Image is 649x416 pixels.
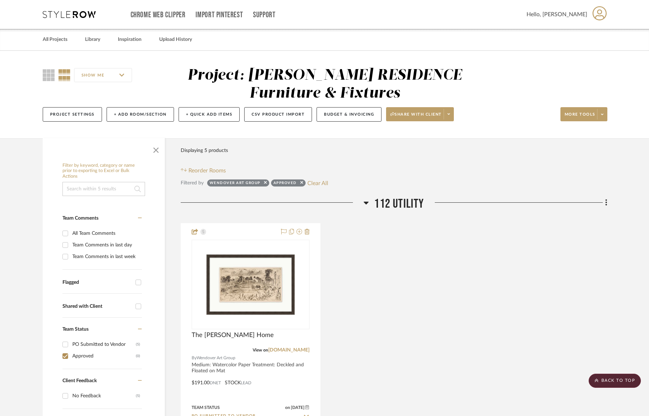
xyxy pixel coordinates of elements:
[72,251,140,262] div: Team Comments in last week
[285,405,290,410] span: on
[386,107,454,121] button: Share with client
[179,107,240,122] button: + Quick Add Items
[192,240,309,329] div: 0
[560,107,607,121] button: More tools
[253,12,275,18] a: Support
[181,166,226,175] button: Reorder Rooms
[72,350,136,362] div: Approved
[72,390,136,402] div: No Feedback
[72,339,136,350] div: PO Submitted to Vendor
[62,216,98,221] span: Team Comments
[307,178,328,188] button: Clear All
[136,390,140,402] div: (5)
[62,304,132,310] div: Shared with Client
[136,350,140,362] div: (0)
[206,240,295,329] img: The Farmer's Home
[317,107,381,122] button: Budget & Invoicing
[43,35,67,44] a: All Projects
[62,280,132,286] div: Flagged
[118,35,142,44] a: Inspiration
[43,107,102,122] button: Project Settings
[188,166,226,175] span: Reorder Rooms
[197,355,235,361] span: Wendover Art Group
[589,374,641,388] scroll-to-top-button: BACK TO TOP
[253,348,268,352] span: View on
[181,179,204,187] div: Filtered by
[196,12,243,18] a: Import Pinterest
[527,10,587,19] span: Hello, [PERSON_NAME]
[374,196,424,212] span: 112 UTILITY
[181,143,228,158] div: Displaying 5 products
[192,331,274,339] span: The [PERSON_NAME] Home
[274,181,297,188] div: Approved
[72,239,140,251] div: Team Comments in last day
[187,68,462,101] div: Project: [PERSON_NAME] RESIDENCE Furniture & Fixtures
[565,112,595,122] span: More tools
[244,107,312,122] button: CSV Product Import
[62,378,97,383] span: Client Feedback
[149,142,163,156] button: Close
[131,12,186,18] a: Chrome Web Clipper
[85,35,100,44] a: Library
[62,182,145,196] input: Search within 5 results
[210,181,260,188] div: Wendover Art Group
[159,35,192,44] a: Upload History
[107,107,174,122] button: + Add Room/Section
[72,228,140,239] div: All Team Comments
[192,355,197,361] span: By
[192,404,220,411] div: Team Status
[136,339,140,350] div: (5)
[290,405,305,410] span: [DATE]
[268,348,310,353] a: [DOMAIN_NAME]
[390,112,442,122] span: Share with client
[62,327,89,332] span: Team Status
[62,163,145,179] h6: Filter by keyword, category or name prior to exporting to Excel or Bulk Actions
